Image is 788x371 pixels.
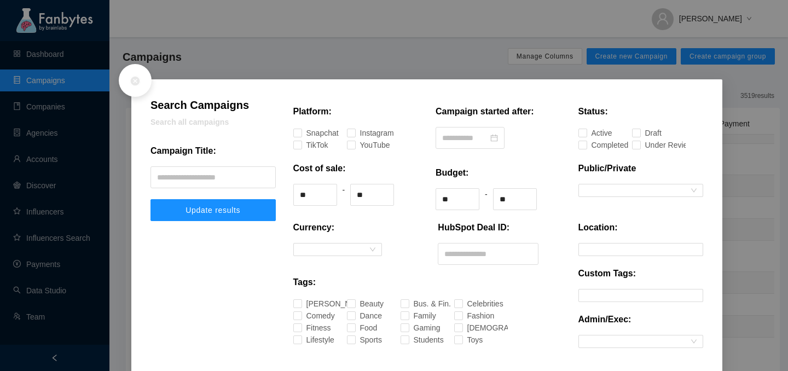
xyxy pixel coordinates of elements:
[645,127,651,139] div: Draft
[645,139,661,151] div: Under Review
[592,139,604,151] div: Completed
[578,162,636,175] p: Public/Private
[130,76,141,86] span: close-circle
[306,322,315,334] div: Fitness
[293,221,335,234] p: Currency:
[360,127,372,139] div: Instagram
[306,298,327,310] div: [PERSON_NAME]
[467,334,473,346] div: Toys
[414,298,426,310] div: Bus. & Fin.
[360,139,370,151] div: YouTube
[360,322,366,334] div: Food
[293,105,332,118] p: Platform:
[467,298,479,310] div: Celebrities
[150,116,276,128] p: Search all campaigns
[360,298,368,310] div: Beauty
[414,334,424,346] div: Students
[150,199,276,221] button: Update results
[438,221,509,234] p: HubSpot Deal ID:
[578,221,618,234] p: Location:
[306,139,314,151] div: TikTok
[467,322,496,334] div: [DEMOGRAPHIC_DATA]
[578,267,636,280] p: Custom Tags:
[306,310,316,322] div: Comedy
[578,313,631,326] p: Admin/Exec:
[592,127,599,139] div: Active
[467,310,477,322] div: Fashion
[343,184,345,206] div: -
[293,276,316,289] p: Tags:
[150,144,216,158] p: Campaign Title:
[436,166,468,179] p: Budget:
[414,322,422,334] div: Gaming
[485,188,488,210] div: -
[360,310,367,322] div: Dance
[293,162,346,175] p: Cost of sale:
[360,334,367,346] div: Sports
[306,127,317,139] div: Snapchat
[414,310,421,322] div: Family
[306,334,316,346] div: Lifestyle
[578,105,608,118] p: Status:
[436,105,534,118] p: Campaign started after:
